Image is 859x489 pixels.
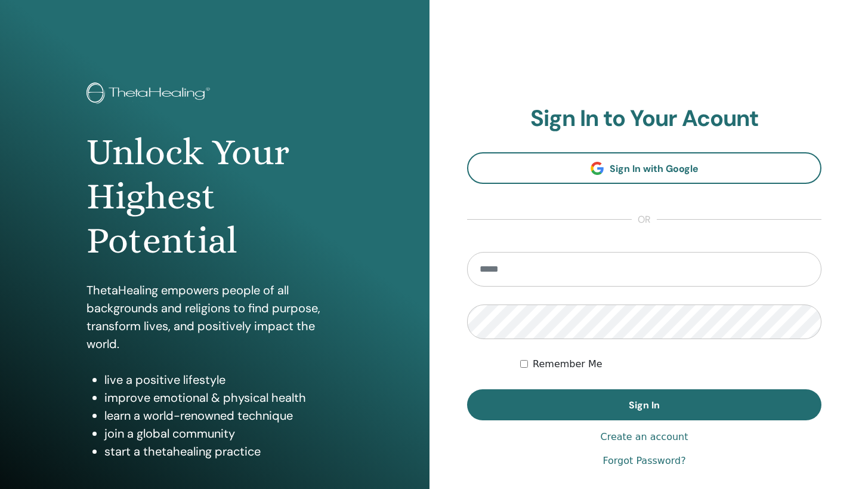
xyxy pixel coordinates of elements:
li: live a positive lifestyle [104,371,343,389]
p: ThetaHealing empowers people of all backgrounds and religions to find purpose, transform lives, a... [86,281,343,353]
button: Sign In [467,389,821,420]
li: join a global community [104,425,343,442]
a: Forgot Password? [602,454,685,468]
span: or [632,213,657,227]
li: learn a world-renowned technique [104,407,343,425]
label: Remember Me [533,357,602,371]
h1: Unlock Your Highest Potential [86,130,343,263]
a: Sign In with Google [467,152,821,184]
span: Sign In with Google [610,162,699,175]
a: Create an account [600,430,688,444]
span: Sign In [629,399,660,411]
div: Keep me authenticated indefinitely or until I manually logout [520,357,821,371]
h2: Sign In to Your Acount [467,105,821,133]
li: improve emotional & physical health [104,389,343,407]
li: start a thetahealing practice [104,442,343,460]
